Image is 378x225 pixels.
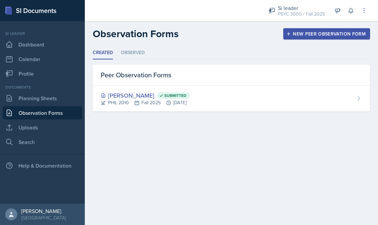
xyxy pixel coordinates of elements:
[21,208,66,214] div: [PERSON_NAME]
[278,4,325,12] div: Si leader
[3,159,82,172] div: Help & Documentation
[283,28,370,39] button: New Peer Observation Form
[3,52,82,66] a: Calendar
[164,93,187,98] span: Submitted
[3,121,82,134] a: Uploads
[3,38,82,51] a: Dashboard
[21,214,66,221] div: [GEOGRAPHIC_DATA]
[3,92,82,105] a: Planning Sheets
[3,84,82,90] div: Documents
[93,65,370,86] div: Peer Observation Forms
[3,135,82,149] a: Search
[278,11,325,18] div: PSYC 3000 / Fall 2025
[3,31,82,37] div: Si leader
[93,46,113,59] li: Created
[101,91,190,100] div: [PERSON_NAME]
[121,46,145,59] li: Observed
[3,106,82,119] a: Observation Forms
[93,86,370,112] a: [PERSON_NAME] Submitted PHIL 2010Fall 2025[DATE]
[3,67,82,80] a: Profile
[101,99,190,106] div: PHIL 2010 Fall 2025 [DATE]
[288,31,366,37] div: New Peer Observation Form
[93,28,179,40] h2: Observation Forms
